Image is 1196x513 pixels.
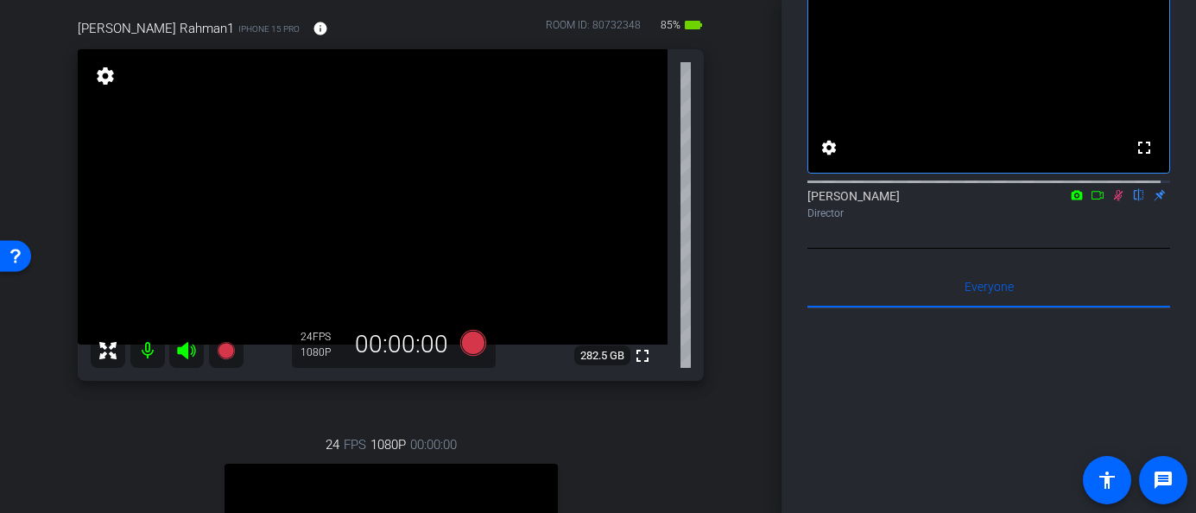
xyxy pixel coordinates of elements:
span: 282.5 GB [574,345,630,366]
div: [PERSON_NAME] [807,187,1170,221]
span: FPS [344,435,366,454]
div: 1080P [301,345,344,359]
span: 00:00:00 [410,435,457,454]
mat-icon: message [1153,470,1174,491]
div: 24 [301,330,344,344]
span: 24 [326,435,339,454]
div: 00:00:00 [344,330,459,359]
mat-icon: settings [93,66,117,86]
span: Everyone [965,281,1014,293]
mat-icon: flip [1129,187,1149,202]
span: iPhone 15 Pro [238,22,300,35]
mat-icon: fullscreen [1134,137,1155,158]
span: 1080P [370,435,406,454]
span: [PERSON_NAME] Rahman1 [78,19,234,38]
div: Director [807,206,1170,221]
mat-icon: info [313,21,328,36]
div: ROOM ID: 80732348 [546,17,641,42]
mat-icon: accessibility [1097,470,1117,491]
span: 85% [658,11,683,39]
mat-icon: fullscreen [632,345,653,366]
mat-icon: battery_std [683,15,704,35]
span: FPS [313,331,331,343]
mat-icon: settings [819,137,839,158]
